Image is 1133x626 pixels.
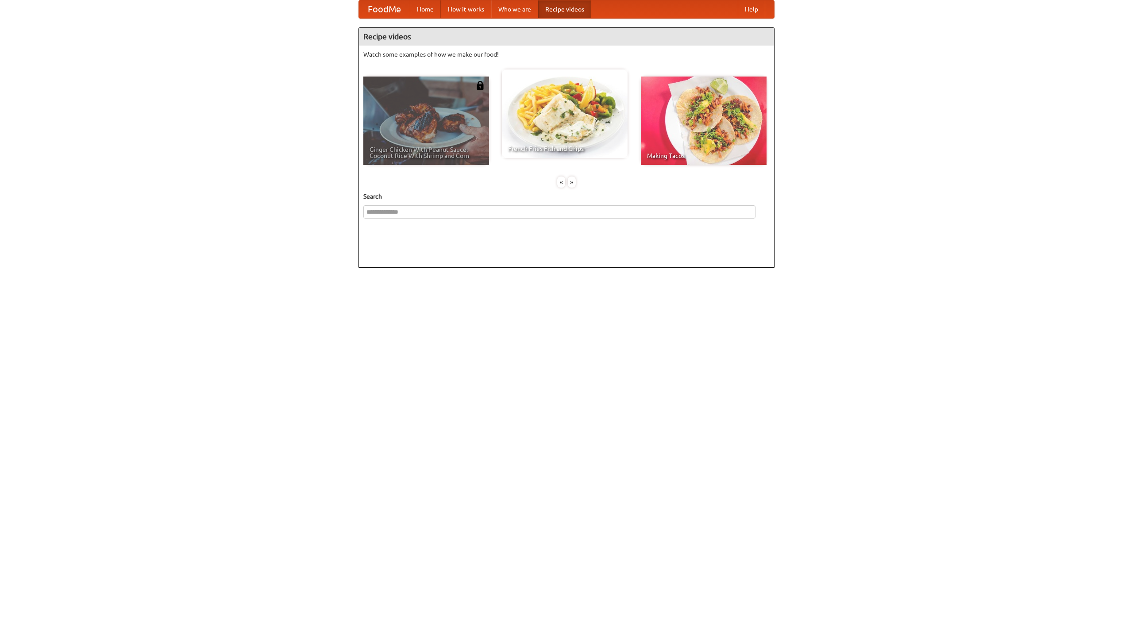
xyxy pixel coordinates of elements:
a: French Fries Fish and Chips [502,69,628,158]
a: How it works [441,0,491,18]
p: Watch some examples of how we make our food! [363,50,770,59]
h4: Recipe videos [359,28,774,46]
span: French Fries Fish and Chips [508,146,621,152]
img: 483408.png [476,81,485,90]
div: » [568,177,576,188]
a: Recipe videos [538,0,591,18]
a: Home [410,0,441,18]
a: Making Tacos [641,77,767,165]
a: FoodMe [359,0,410,18]
span: Making Tacos [647,153,760,159]
h5: Search [363,192,770,201]
div: « [557,177,565,188]
a: Help [738,0,765,18]
a: Who we are [491,0,538,18]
